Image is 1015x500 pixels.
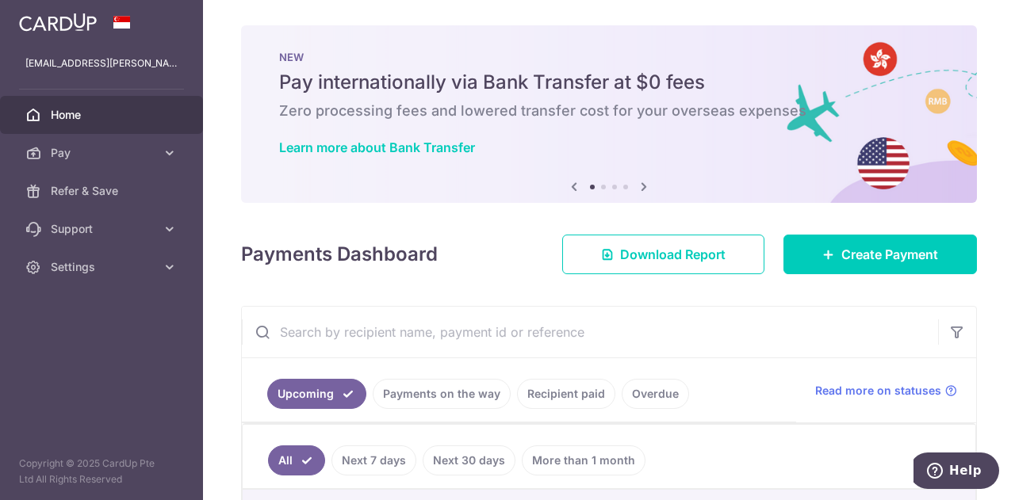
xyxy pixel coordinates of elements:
h4: Payments Dashboard [241,240,438,269]
a: Upcoming [267,379,366,409]
p: NEW [279,51,939,63]
a: Payments on the way [373,379,511,409]
span: Support [51,221,155,237]
img: Bank transfer banner [241,25,977,203]
a: Next 30 days [423,445,515,475]
span: Create Payment [841,245,938,264]
h5: Pay internationally via Bank Transfer at $0 fees [279,70,939,95]
span: Pay [51,145,155,161]
input: Search by recipient name, payment id or reference [242,307,938,357]
a: Read more on statuses [815,383,957,399]
span: Settings [51,259,155,275]
a: Download Report [562,235,764,274]
span: Download Report [620,245,726,264]
span: Home [51,107,155,123]
p: [EMAIL_ADDRESS][PERSON_NAME][DOMAIN_NAME] [25,55,178,71]
span: Read more on statuses [815,383,941,399]
a: Next 7 days [331,445,416,475]
a: Create Payment [783,235,977,274]
h6: Zero processing fees and lowered transfer cost for your overseas expenses [279,101,939,120]
img: CardUp [19,13,97,32]
a: Learn more about Bank Transfer [279,139,475,155]
a: Recipient paid [517,379,615,409]
a: All [268,445,325,475]
iframe: Opens a widget where you can find more information [913,452,999,492]
a: More than 1 month [522,445,645,475]
a: Overdue [622,379,689,409]
span: Refer & Save [51,183,155,199]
